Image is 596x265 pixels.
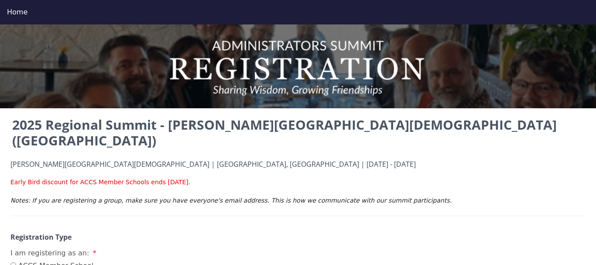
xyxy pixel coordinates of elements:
[10,179,190,186] span: Early Bird discount for ACCS Member Schools ends [DATE].
[10,115,586,150] h2: 2025 Regional Summit - [PERSON_NAME][GEOGRAPHIC_DATA][DEMOGRAPHIC_DATA] ([GEOGRAPHIC_DATA])
[10,249,89,257] span: I am registering as an:
[10,161,586,169] h4: [PERSON_NAME][GEOGRAPHIC_DATA][DEMOGRAPHIC_DATA] | [GEOGRAPHIC_DATA], [GEOGRAPHIC_DATA] | [DATE] ...
[7,7,589,17] div: Home
[10,232,72,242] strong: Registration Type
[10,197,452,204] em: Notes: If you are registering a group, make sure you have everyone's email address. This is how w...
